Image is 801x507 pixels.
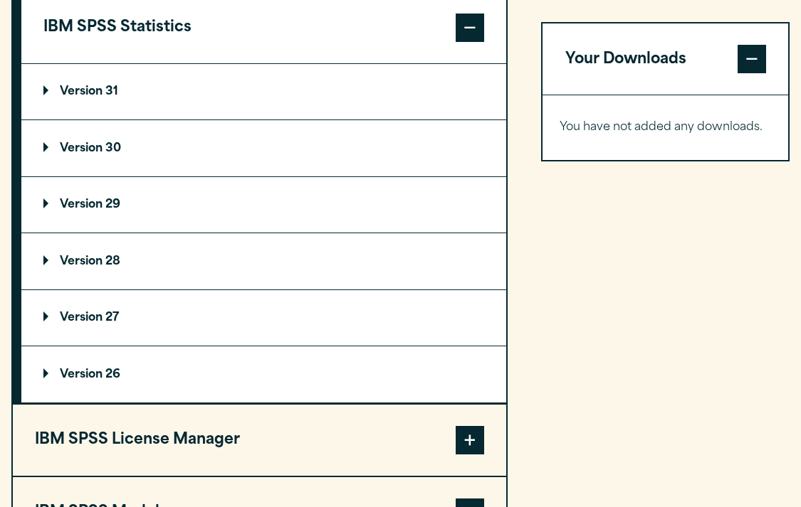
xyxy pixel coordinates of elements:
[43,143,121,154] p: Version 30
[21,63,506,403] div: IBM SPSS Statistics
[43,312,119,324] p: Version 27
[560,117,771,138] p: You have not added any downloads.
[21,64,506,120] summary: Version 31
[43,256,120,267] p: Version 28
[21,290,506,346] summary: Version 27
[43,86,118,97] p: Version 31
[543,95,788,160] div: Your Downloads
[43,199,120,210] p: Version 29
[21,177,506,233] summary: Version 29
[21,233,506,289] summary: Version 28
[43,369,120,380] p: Version 26
[543,23,788,95] button: Your Downloads
[21,346,506,402] summary: Version 26
[13,405,506,476] button: IBM SPSS License Manager
[21,120,506,176] summary: Version 30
